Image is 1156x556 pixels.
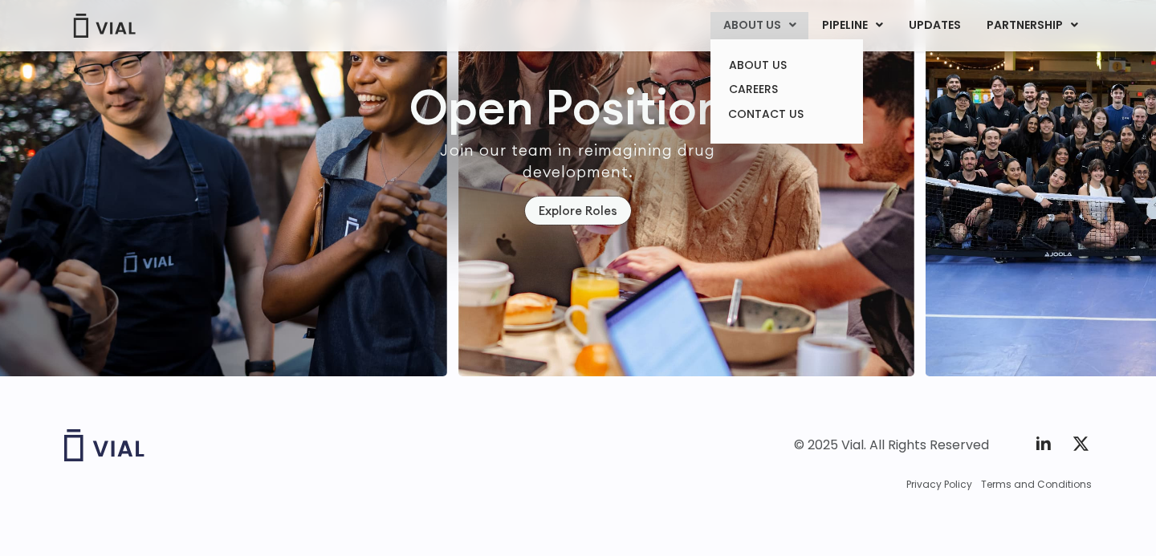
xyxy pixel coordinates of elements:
a: ABOUT USMenu Toggle [710,12,808,39]
img: Vial Logo [72,14,136,38]
a: ABOUT US [716,53,857,78]
a: PIPELINEMenu Toggle [809,12,895,39]
a: Explore Roles [525,197,631,225]
a: Terms and Conditions [981,477,1092,492]
a: UPDATES [896,12,973,39]
a: PARTNERSHIPMenu Toggle [974,12,1091,39]
a: Privacy Policy [906,477,972,492]
img: Vial logo wih "Vial" spelled out [64,429,144,461]
div: © 2025 Vial. All Rights Reserved [794,436,989,454]
a: CONTACT US [716,102,857,128]
a: CAREERS [716,77,857,102]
